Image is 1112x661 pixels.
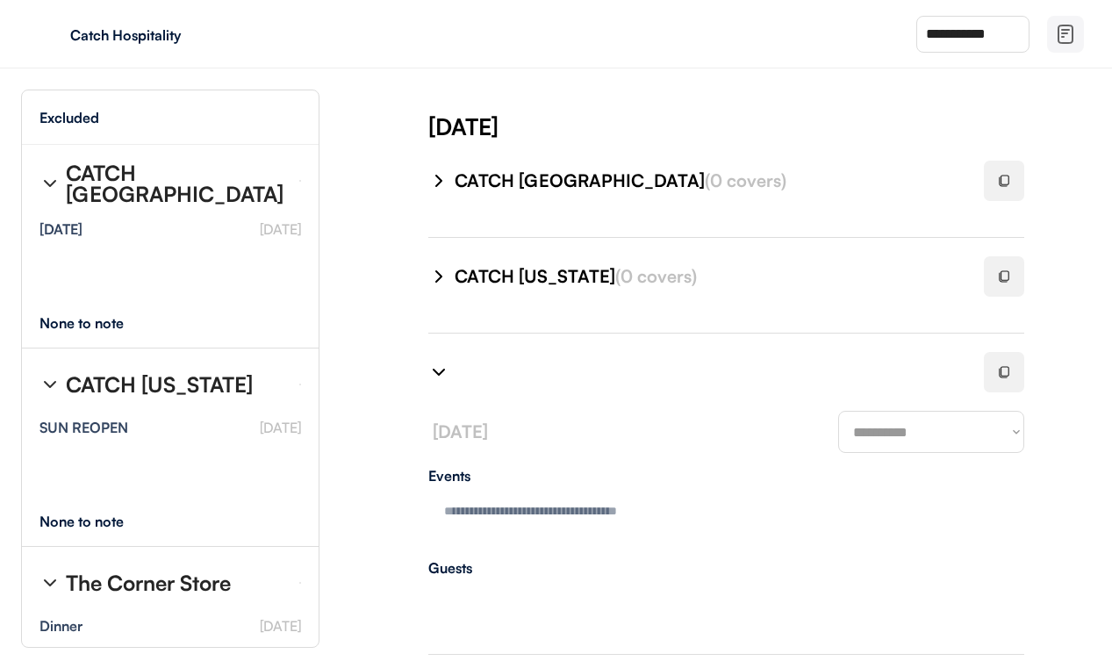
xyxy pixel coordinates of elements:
[615,265,697,287] font: (0 covers)
[39,420,128,435] div: SUN REOPEN
[66,374,253,395] div: CATCH [US_STATE]
[35,20,63,48] img: yH5BAEAAAAALAAAAAABAAEAAAIBRAA7
[39,619,83,633] div: Dinner
[428,170,449,191] img: chevron-right%20%281%29.svg
[428,266,449,287] img: chevron-right%20%281%29.svg
[39,173,61,194] img: chevron-right%20%281%29.svg
[260,419,301,436] font: [DATE]
[455,264,963,289] div: CATCH [US_STATE]
[428,111,1112,142] div: [DATE]
[260,617,301,635] font: [DATE]
[39,572,61,593] img: chevron-right%20%281%29.svg
[39,374,61,395] img: chevron-right%20%281%29.svg
[1055,24,1076,45] img: file-02.svg
[433,420,488,442] font: [DATE]
[70,28,291,42] div: Catch Hospitality
[39,316,156,330] div: None to note
[39,111,99,125] div: Excluded
[428,561,1024,575] div: Guests
[66,162,285,205] div: CATCH [GEOGRAPHIC_DATA]
[455,169,963,193] div: CATCH [GEOGRAPHIC_DATA]
[428,362,449,383] img: chevron-right%20%281%29.svg
[260,220,301,238] font: [DATE]
[39,222,83,236] div: [DATE]
[66,572,231,593] div: The Corner Store
[39,514,156,528] div: None to note
[705,169,786,191] font: (0 covers)
[428,469,1024,483] div: Events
